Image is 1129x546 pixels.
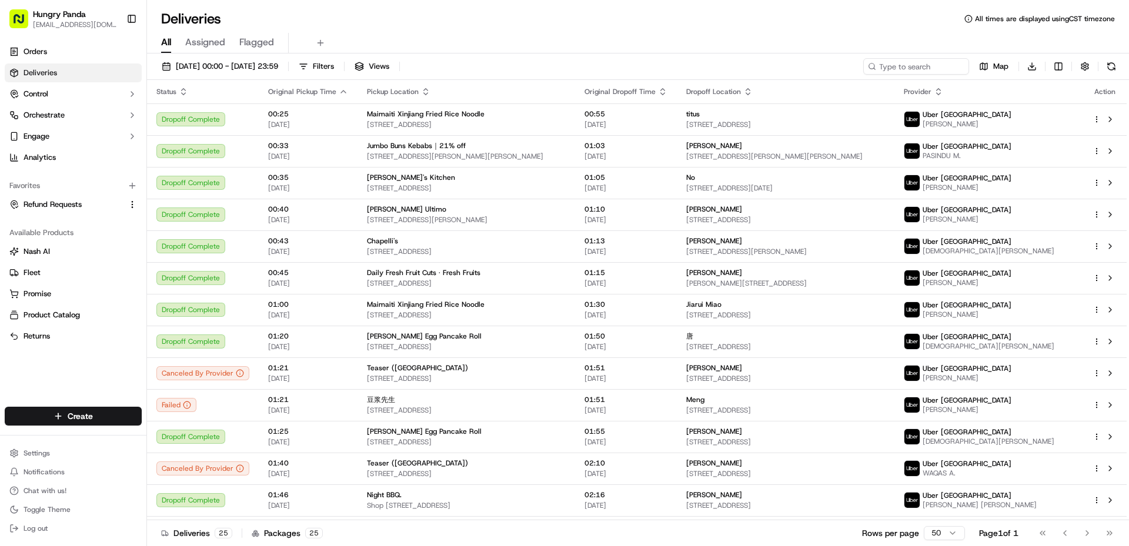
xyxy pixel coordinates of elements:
[584,374,667,383] span: [DATE]
[33,20,117,29] button: [EMAIL_ADDRESS][DOMAIN_NAME]
[24,89,48,99] span: Control
[923,110,1011,119] span: Uber [GEOGRAPHIC_DATA]
[923,310,1011,319] span: [PERSON_NAME]
[862,527,919,539] p: Rows per page
[367,152,566,161] span: [STREET_ADDRESS][PERSON_NAME][PERSON_NAME]
[367,331,482,341] span: [PERSON_NAME] Egg Pancake Roll
[686,363,742,373] span: [PERSON_NAME]
[5,306,142,324] button: Product Catalog
[367,300,485,309] span: Maimaiti Xinjiang Fried Rice Noodle
[686,268,742,277] span: [PERSON_NAME]
[293,58,339,75] button: Filters
[923,405,1011,414] span: [PERSON_NAME]
[367,268,480,277] span: Daily Fresh Fruit Cuts · Fresh Fruits
[367,310,566,320] span: [STREET_ADDRESS]
[156,58,283,75] button: [DATE] 00:00 - [DATE] 23:59
[215,528,232,538] div: 25
[584,427,667,436] span: 01:55
[923,491,1011,500] span: Uber [GEOGRAPHIC_DATA]
[5,127,142,146] button: Engage
[367,437,566,447] span: [STREET_ADDRESS]
[923,237,1011,246] span: Uber [GEOGRAPHIC_DATA]
[268,363,348,373] span: 01:21
[5,106,142,125] button: Orchestrate
[923,151,1011,160] span: PASINDU M.
[268,247,348,256] span: [DATE]
[268,342,348,351] span: [DATE]
[584,437,667,447] span: [DATE]
[923,500,1037,510] span: [PERSON_NAME] [PERSON_NAME]
[156,366,249,380] button: Canceled By Provider
[24,152,56,163] span: Analytics
[686,437,885,447] span: [STREET_ADDRESS]
[979,527,1018,539] div: Page 1 of 1
[686,342,885,351] span: [STREET_ADDRESS]
[161,9,221,28] h1: Deliveries
[268,205,348,214] span: 00:40
[367,236,398,246] span: Chapelli's
[268,236,348,246] span: 00:43
[584,501,667,510] span: [DATE]
[584,120,667,129] span: [DATE]
[584,215,667,225] span: [DATE]
[268,469,348,478] span: [DATE]
[367,183,566,193] span: [STREET_ADDRESS]
[185,35,225,49] span: Assigned
[268,310,348,320] span: [DATE]
[584,331,667,341] span: 01:50
[68,410,93,422] span: Create
[33,8,86,20] button: Hungry Panda
[686,120,885,129] span: [STREET_ADDRESS]
[5,148,142,167] a: Analytics
[904,302,920,317] img: uber-new-logo.jpeg
[904,334,920,349] img: uber-new-logo.jpeg
[863,58,969,75] input: Type to search
[1103,58,1120,75] button: Refresh
[904,112,920,127] img: uber-new-logo.jpeg
[156,398,196,412] div: Failed
[24,68,57,78] span: Deliveries
[923,332,1011,341] span: Uber [GEOGRAPHIC_DATA]
[923,437,1054,446] span: [DEMOGRAPHIC_DATA][PERSON_NAME]
[9,199,123,210] a: Refund Requests
[904,207,920,222] img: uber-new-logo.jpeg
[1093,87,1117,96] div: Action
[5,501,142,518] button: Toggle Theme
[252,527,323,539] div: Packages
[975,14,1115,24] span: All times are displayed using CST timezone
[686,215,885,225] span: [STREET_ADDRESS]
[367,109,485,119] span: Maimaiti Xinjiang Fried Rice Noodle
[5,195,142,214] button: Refund Requests
[369,61,389,72] span: Views
[268,141,348,150] span: 00:33
[9,310,137,320] a: Product Catalog
[367,395,395,404] span: 豆浆先生
[584,310,667,320] span: [DATE]
[5,263,142,282] button: Fleet
[686,236,742,246] span: [PERSON_NAME]
[367,120,566,129] span: [STREET_ADDRESS]
[268,501,348,510] span: [DATE]
[584,152,667,161] span: [DATE]
[686,87,741,96] span: Dropoff Location
[5,445,142,461] button: Settings
[24,199,82,210] span: Refund Requests
[176,61,278,72] span: [DATE] 00:00 - [DATE] 23:59
[9,267,137,278] a: Fleet
[156,461,249,475] button: Canceled By Provider
[923,173,1011,183] span: Uber [GEOGRAPHIC_DATA]
[268,109,348,119] span: 00:25
[5,42,142,61] a: Orders
[993,61,1008,72] span: Map
[367,458,468,468] span: Teaser ([GEOGRAPHIC_DATA])
[268,427,348,436] span: 01:25
[923,459,1011,468] span: Uber [GEOGRAPHIC_DATA]
[268,268,348,277] span: 00:45
[5,63,142,82] a: Deliveries
[24,467,65,477] span: Notifications
[686,109,700,119] span: titus
[584,363,667,373] span: 01:51
[367,141,466,150] span: Jumbo Buns Kebabs｜21% off
[268,87,336,96] span: Original Pickup Time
